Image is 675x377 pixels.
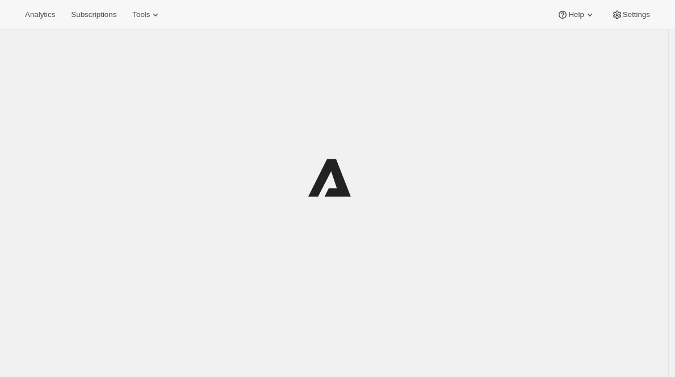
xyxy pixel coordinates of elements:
[125,7,168,23] button: Tools
[25,10,55,19] span: Analytics
[132,10,150,19] span: Tools
[550,7,602,23] button: Help
[623,10,650,19] span: Settings
[64,7,123,23] button: Subscriptions
[568,10,584,19] span: Help
[18,7,62,23] button: Analytics
[605,7,657,23] button: Settings
[71,10,116,19] span: Subscriptions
